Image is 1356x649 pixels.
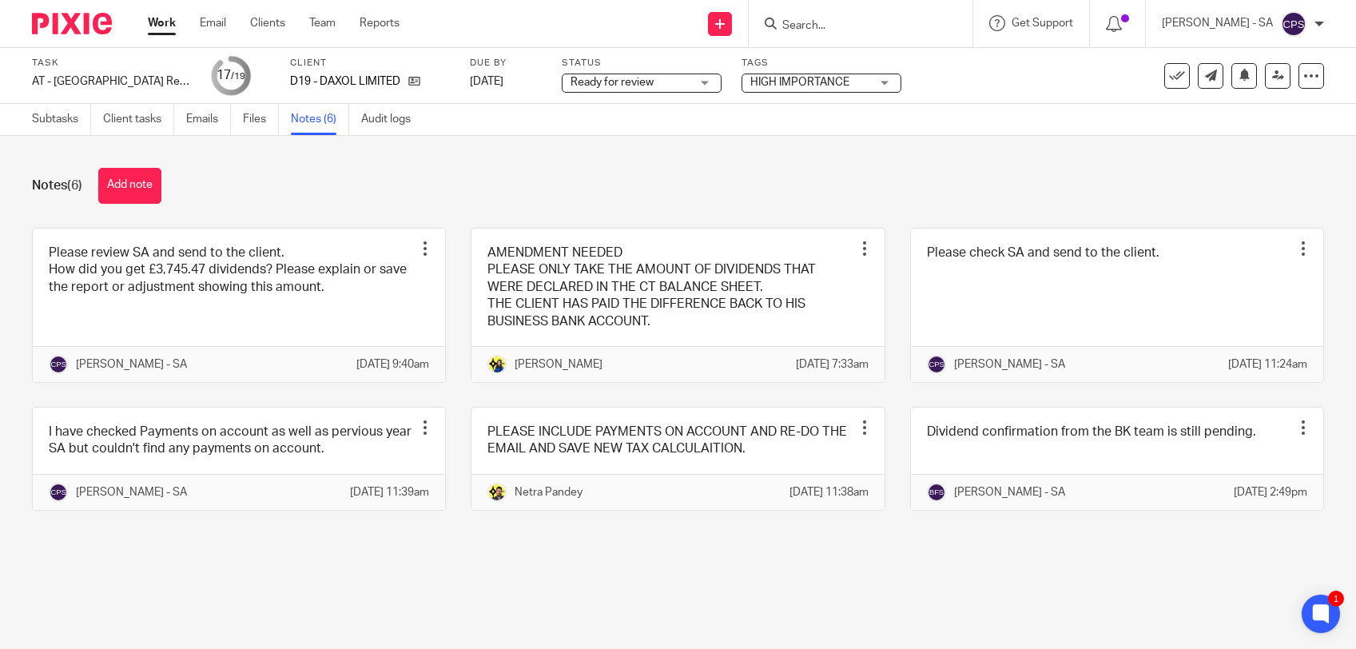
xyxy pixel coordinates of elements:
[789,484,869,500] p: [DATE] 11:38am
[1012,18,1073,29] span: Get Support
[750,77,849,88] span: HIGH IMPORTANCE
[1281,11,1306,37] img: svg%3E
[76,356,187,372] p: [PERSON_NAME] - SA
[360,15,400,31] a: Reports
[200,15,226,31] a: Email
[98,168,161,204] button: Add note
[487,355,507,374] img: Bobo-Starbridge%201.jpg
[954,484,1065,500] p: [PERSON_NAME] - SA
[571,77,654,88] span: Ready for review
[515,356,602,372] p: [PERSON_NAME]
[32,104,91,135] a: Subtasks
[243,104,279,135] a: Files
[1228,356,1307,372] p: [DATE] 11:24am
[32,177,82,194] h1: Notes
[361,104,423,135] a: Audit logs
[291,104,349,135] a: Notes (6)
[927,483,946,502] img: svg%3E
[1234,484,1307,500] p: [DATE] 2:49pm
[781,19,925,34] input: Search
[290,74,400,90] p: D19 - DAXOL LIMITED
[103,104,174,135] a: Client tasks
[470,57,542,70] label: Due by
[954,356,1065,372] p: [PERSON_NAME] - SA
[290,57,450,70] label: Client
[32,13,112,34] img: Pixie
[49,483,68,502] img: svg%3E
[49,355,68,374] img: svg%3E
[148,15,176,31] a: Work
[927,355,946,374] img: svg%3E
[562,57,722,70] label: Status
[515,484,583,500] p: Netra Pandey
[217,66,245,85] div: 17
[186,104,231,135] a: Emails
[1162,15,1273,31] p: [PERSON_NAME] - SA
[32,57,192,70] label: Task
[231,72,245,81] small: /19
[487,483,507,502] img: Netra-New-Starbridge-Yellow.jpg
[250,15,285,31] a: Clients
[32,74,192,90] div: AT - SA Return - PE 05-04-2025
[796,356,869,372] p: [DATE] 7:33am
[32,74,192,90] div: AT - [GEOGRAPHIC_DATA] Return - PE [DATE]
[470,76,503,87] span: [DATE]
[742,57,901,70] label: Tags
[356,356,429,372] p: [DATE] 9:40am
[67,179,82,192] span: (6)
[309,15,336,31] a: Team
[350,484,429,500] p: [DATE] 11:39am
[76,484,187,500] p: [PERSON_NAME] - SA
[1328,591,1344,607] div: 1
